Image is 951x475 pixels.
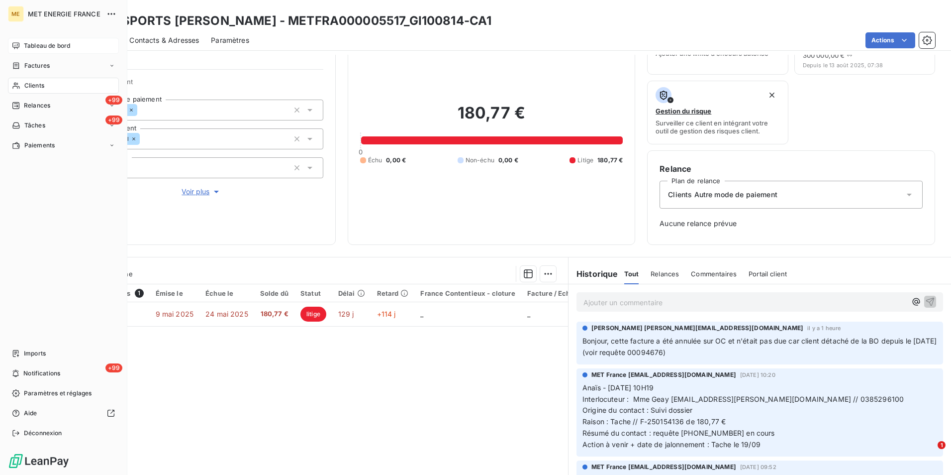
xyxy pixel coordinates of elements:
[80,78,323,92] span: Propriétés Client
[466,156,494,165] span: Non-échu
[527,310,530,318] span: _
[582,417,726,426] span: Raison : Tache // F-250154136 de 180,77 €
[8,405,119,421] a: Aide
[740,464,776,470] span: [DATE] 09:52
[88,12,491,30] h3: TRANSPORTS [PERSON_NAME] - METFRA000005517_GI100814-CA1
[865,32,915,48] button: Actions
[377,310,396,318] span: +114 j
[8,6,24,22] div: ME
[647,81,788,144] button: Gestion du risqueSurveiller ce client en intégrant votre outil de gestion des risques client.
[420,310,423,318] span: _
[624,270,639,278] span: Tout
[597,156,623,165] span: 180,77 €
[591,370,736,379] span: MET France [EMAIL_ADDRESS][DOMAIN_NAME]
[803,51,845,59] span: 300 000,00 €
[660,163,923,175] h6: Relance
[300,289,326,297] div: Statut
[24,349,46,358] span: Imports
[386,156,406,165] span: 0,00 €
[24,389,92,398] span: Paramètres et réglages
[140,134,148,143] input: Ajouter une valeur
[24,101,50,110] span: Relances
[368,156,382,165] span: Échu
[105,116,122,124] span: +99
[582,383,654,392] span: Anaïs - [DATE] 10H19
[591,463,736,472] span: MET France [EMAIL_ADDRESS][DOMAIN_NAME]
[360,103,623,133] h2: 180,77 €
[420,289,515,297] div: France Contentieux - cloture
[807,325,841,331] span: il y a 1 heure
[917,441,941,465] iframe: Intercom live chat
[582,429,775,437] span: Résumé du contact : requête [PHONE_NUMBER] en cours
[577,156,593,165] span: Litige
[377,289,409,297] div: Retard
[211,35,249,45] span: Paramètres
[651,270,679,278] span: Relances
[105,96,122,105] span: +99
[260,289,288,297] div: Solde dû
[24,41,70,50] span: Tableau de bord
[749,270,787,278] span: Portail client
[156,310,194,318] span: 9 mai 2025
[8,453,70,469] img: Logo LeanPay
[300,307,326,322] span: litige
[24,141,55,150] span: Paiements
[28,10,100,18] span: MET ENERGIE FRANCE
[24,81,44,90] span: Clients
[691,270,737,278] span: Commentaires
[498,156,518,165] span: 0,00 €
[23,369,60,378] span: Notifications
[582,440,761,449] span: Action à venir + date de jalonnement : Tache le 19/09
[938,441,946,449] span: 1
[338,289,365,297] div: Délai
[582,337,939,356] span: Bonjour, cette facture a été annulée sur OC et n'était pas due car client détaché de la BO depuis...
[205,289,248,297] div: Échue le
[656,107,711,115] span: Gestion du risque
[137,106,145,115] input: Ajouter une valeur
[24,61,50,70] span: Factures
[740,372,775,378] span: [DATE] 10:20
[260,309,288,319] span: 180,77 €
[156,289,194,297] div: Émise le
[105,363,122,372] span: +99
[582,406,692,414] span: Origine du contact : Suivi dossier
[80,186,323,197] button: Voir plus
[656,119,779,135] span: Surveiller ce client en intégrant votre outil de gestion des risques client.
[569,268,618,280] h6: Historique
[205,310,248,318] span: 24 mai 2025
[527,289,595,297] div: Facture / Echéancier
[24,121,45,130] span: Tâches
[591,324,803,333] span: [PERSON_NAME] [PERSON_NAME][EMAIL_ADDRESS][DOMAIN_NAME]
[129,35,199,45] span: Contacts & Adresses
[582,395,904,403] span: Interlocuteur : Mme Geay [EMAIL_ADDRESS][PERSON_NAME][DOMAIN_NAME] // 0385296100
[338,310,354,318] span: 129 j
[660,219,923,229] span: Aucune relance prévue
[182,187,221,197] span: Voir plus
[668,190,777,200] span: Clients Autre mode de paiement
[803,62,927,68] span: Depuis le 13 août 2025, 07:38
[24,409,37,418] span: Aide
[135,289,144,298] span: 1
[359,148,363,156] span: 0
[24,429,62,438] span: Déconnexion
